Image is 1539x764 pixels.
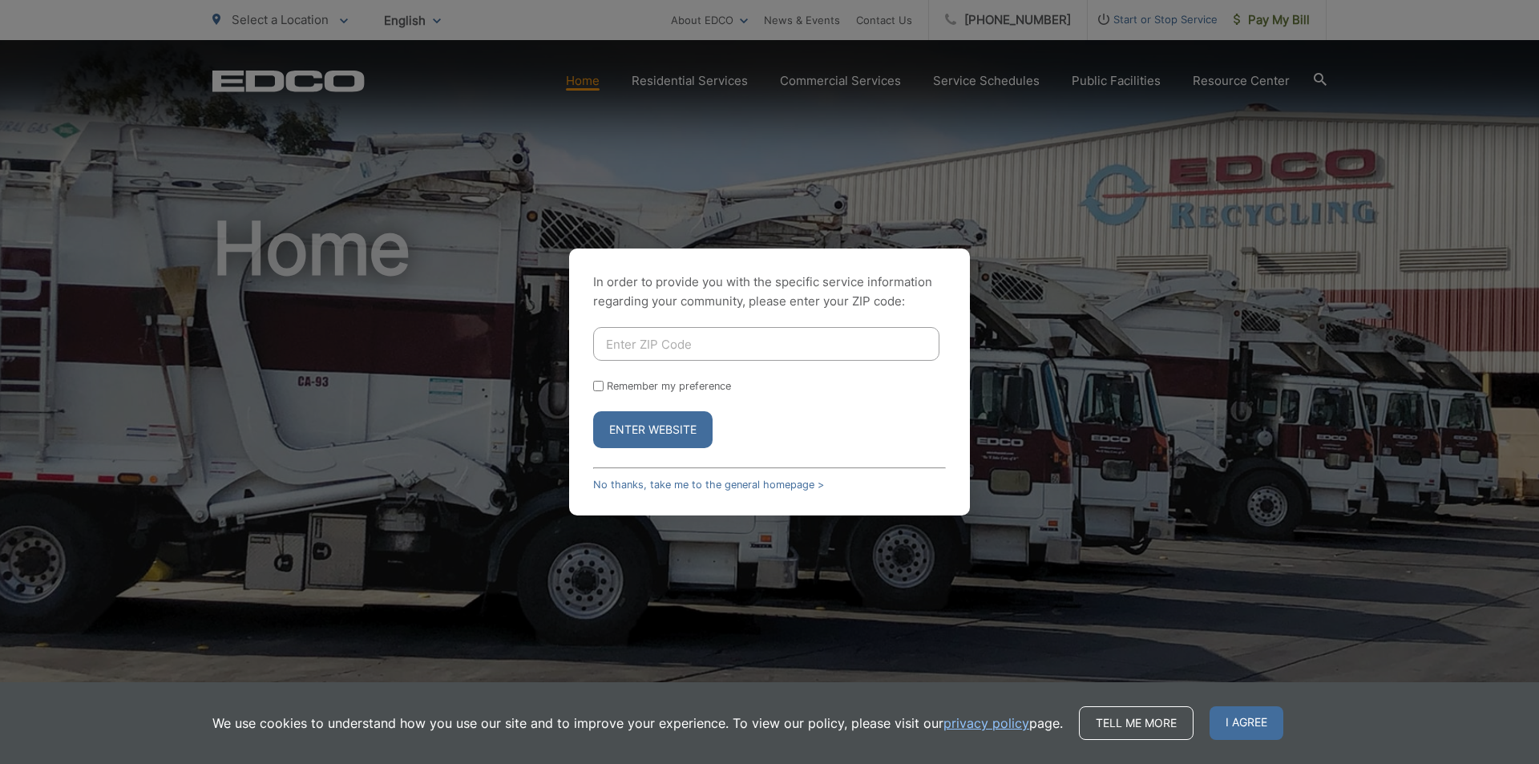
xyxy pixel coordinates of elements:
a: Tell me more [1079,706,1194,740]
button: Enter Website [593,411,713,448]
a: privacy policy [943,713,1029,733]
p: We use cookies to understand how you use our site and to improve your experience. To view our pol... [212,713,1063,733]
span: I agree [1210,706,1283,740]
a: No thanks, take me to the general homepage > [593,479,824,491]
input: Enter ZIP Code [593,327,939,361]
label: Remember my preference [607,380,731,392]
p: In order to provide you with the specific service information regarding your community, please en... [593,273,946,311]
